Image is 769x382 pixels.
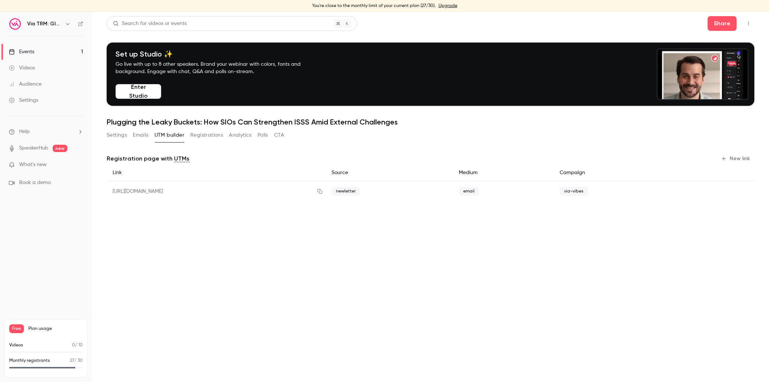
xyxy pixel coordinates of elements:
a: SpeakerHub [19,144,48,152]
button: Enter Studio [116,84,161,99]
div: Events [9,48,34,55]
div: Campaign [554,165,680,181]
span: new [53,145,67,152]
button: UTM builder [155,129,184,141]
p: / 10 [72,342,83,349]
span: Help [19,128,30,136]
p: / 30 [70,357,83,364]
h6: Via TRM: Global Engagement Solutions [27,20,62,28]
p: Videos [9,342,23,349]
button: Emails [133,129,148,141]
button: Share [708,16,737,31]
button: Polls [258,129,268,141]
h4: Set up Studio ✨ [116,50,318,58]
span: 0 [72,343,75,347]
h1: Plugging the Leaky Buckets: How SIOs Can Strengthen ISSS Amid External Challenges [107,118,754,126]
span: email [459,187,479,196]
button: Settings [107,129,127,141]
div: Link [107,165,326,181]
div: Videos [9,64,35,72]
div: Medium [453,165,554,181]
div: Settings [9,97,38,104]
button: Analytics [229,129,252,141]
a: UTMs [174,154,189,163]
div: [URL][DOMAIN_NAME] [107,181,326,202]
div: Search for videos or events [113,20,187,28]
img: Via TRM: Global Engagement Solutions [9,18,21,30]
span: newletter [332,187,360,196]
span: via-vibes [560,187,588,196]
button: CTA [274,129,284,141]
span: 27 [70,358,74,363]
a: Upgrade [439,3,457,9]
p: Go live with up to 8 other speakers. Brand your webinar with colors, fonts and background. Engage... [116,61,318,75]
button: Registrations [190,129,223,141]
p: Registration page with [107,154,189,163]
span: What's new [19,161,47,169]
iframe: Noticeable Trigger [74,162,83,168]
div: Source [326,165,453,181]
span: Book a demo [19,179,51,187]
div: Audience [9,80,42,88]
p: Monthly registrants [9,357,50,364]
span: Plan usage [28,326,83,332]
button: New link [718,153,754,165]
li: help-dropdown-opener [9,128,83,136]
span: Free [9,324,24,333]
